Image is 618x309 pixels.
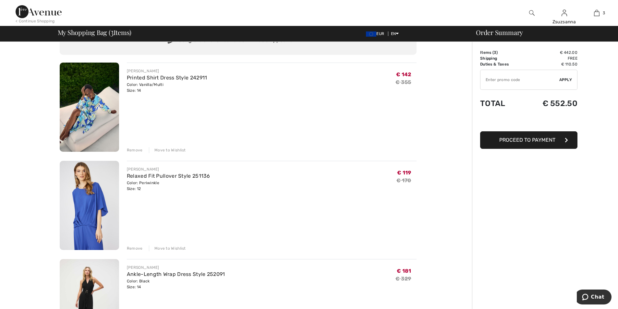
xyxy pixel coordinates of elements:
img: 1ère Avenue [16,5,62,18]
span: € 181 [397,268,411,274]
iframe: PayPal [480,114,577,129]
td: Total [480,92,524,114]
span: € 119 [397,170,411,176]
div: [PERSON_NAME] [127,265,225,270]
img: Printed Shirt Dress Style 242911 [60,63,119,152]
img: search the website [529,9,535,17]
button: Proceed to Payment [480,131,577,149]
td: € 442.00 [524,50,577,55]
span: Apply [559,77,572,83]
span: 3 [111,28,114,36]
td: € 110.50 [524,61,577,67]
div: Color: Periwinkle Size: 12 [127,180,210,192]
s: € 329 [395,276,411,282]
a: Printed Shirt Dress Style 242911 [127,75,207,81]
div: < Continue Shopping [16,18,55,24]
div: Color: Black Size: 14 [127,278,225,290]
div: Remove [127,245,143,251]
span: 3 [603,10,605,16]
div: Zsuzsanna [548,18,580,25]
span: EUR [366,31,387,36]
td: Duties & Taxes [480,61,524,67]
span: 3 [494,50,496,55]
img: My Info [562,9,567,17]
span: EN [391,31,399,36]
div: Order Summary [468,29,614,36]
td: Free [524,55,577,61]
img: Euro [366,31,376,37]
span: € 142 [396,71,411,77]
img: My Bag [594,9,600,17]
iframe: Opens a widget where you can chat to one of our agents [577,290,612,306]
a: Sign In [562,10,567,16]
div: Remove [127,147,143,153]
span: Proceed to Payment [499,137,555,143]
a: 3 [581,9,612,17]
a: Relaxed Fit Pullover Style 251136 [127,173,210,179]
s: € 355 [395,79,411,85]
img: Relaxed Fit Pullover Style 251136 [60,161,119,250]
a: Ankle-Length Wrap Dress Style 252091 [127,271,225,277]
td: € 552.50 [524,92,577,114]
div: [PERSON_NAME] [127,68,207,74]
input: Promo code [480,70,559,89]
div: Move to Wishlist [149,147,186,153]
div: [PERSON_NAME] [127,166,210,172]
td: Shipping [480,55,524,61]
s: € 170 [396,177,411,184]
span: My Shopping Bag ( Items) [58,29,132,36]
td: Items ( ) [480,50,524,55]
div: Move to Wishlist [149,245,186,251]
div: Color: Vanilla/Multi Size: 14 [127,82,207,93]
